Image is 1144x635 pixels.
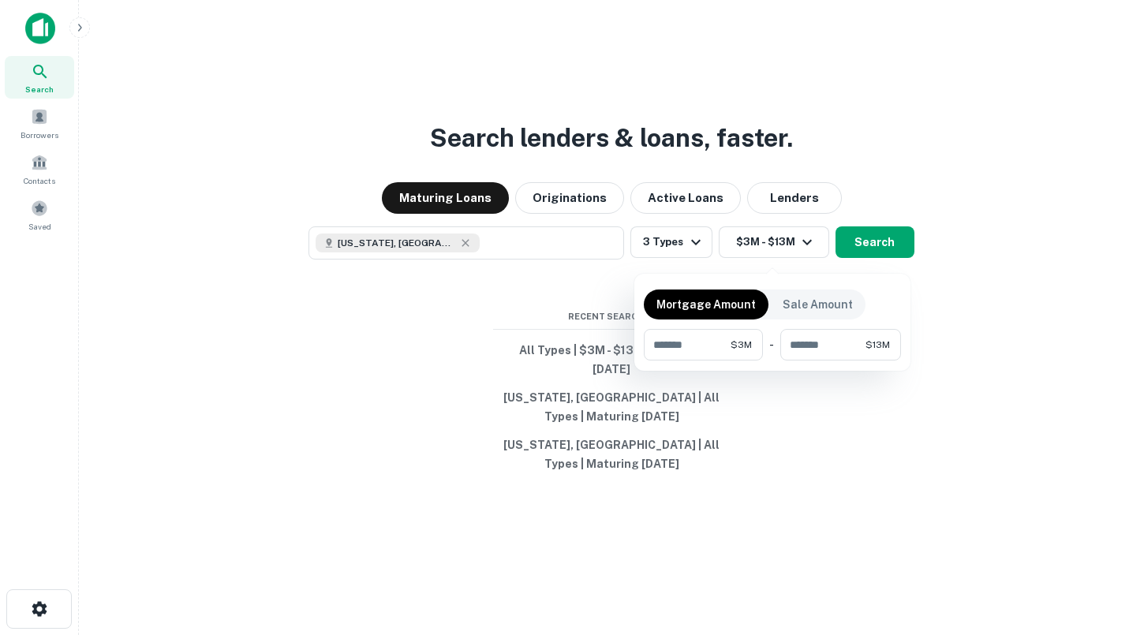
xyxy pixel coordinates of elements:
[769,329,774,360] div: -
[783,296,853,313] p: Sale Amount
[1065,458,1144,534] iframe: Chat Widget
[731,338,752,352] span: $3M
[865,338,890,352] span: $13M
[656,296,756,313] p: Mortgage Amount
